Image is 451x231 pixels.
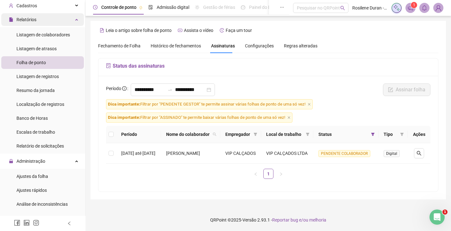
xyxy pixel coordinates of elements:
[280,5,284,9] span: ellipsis
[408,126,430,143] th: Ações
[151,43,201,48] span: Histórico de fechamentos
[16,46,57,51] span: Listagem de atrasos
[242,217,256,222] span: Versão
[16,60,46,65] span: Folha de ponto
[220,143,261,164] td: VIP CALÇADOS
[442,210,448,215] span: 1
[166,131,210,138] span: Nome do colaborador
[213,132,216,136] span: search
[33,220,39,226] span: instagram
[184,28,213,33] span: Assista o vídeo
[251,169,261,179] button: left
[371,132,375,136] span: filter
[93,5,97,9] span: clock-circle
[400,132,404,136] span: filter
[429,210,445,225] iframe: Intercom live chat
[106,28,172,33] span: Leia o artigo sobre folha de ponto
[101,5,136,10] span: Controle de ponto
[16,17,36,22] span: Relatórios
[393,4,400,11] img: sparkle-icon.fc2bf0ac1784a2077858766a79e2daf3.svg
[422,5,427,11] span: bell
[148,5,153,9] span: file-done
[16,3,37,8] span: Cadastros
[220,28,224,33] span: history
[116,126,161,143] th: Período
[370,130,376,139] span: filter
[9,17,13,22] span: file
[139,6,143,9] span: pushpin
[85,209,451,231] footer: QRPoint © 2025 - 2.93.1 -
[108,115,140,120] span: Dica importante:
[98,43,141,48] span: Fechamento de Folha
[276,169,286,179] li: Próxima página
[16,74,59,79] span: Listagem de registros
[251,169,261,179] li: Página anterior
[16,88,55,93] span: Resumo da jornada
[261,143,313,164] td: VIP CALÇADOS LTDA
[408,5,413,11] span: notification
[318,131,368,138] span: Status
[16,188,47,193] span: Ajustes rápidos
[16,32,70,37] span: Listagem de colaboradores
[108,102,140,106] span: Dica importante:
[352,4,388,11] span: Rosilene Duran - VIP CALÇADOS
[245,44,274,48] span: Configurações
[306,132,310,136] span: filter
[16,174,48,179] span: Ajustes da folha
[178,28,182,33] span: youtube
[276,169,286,179] button: right
[417,151,422,156] span: search
[384,131,398,138] span: Tipo
[16,216,76,221] span: Controle de registros de ponto
[16,202,68,207] span: Análise de inconsistências
[9,3,13,8] span: user-add
[252,130,259,139] span: filter
[23,220,30,226] span: linkedin
[308,103,311,106] span: close
[9,159,13,163] span: lock
[67,221,72,226] span: left
[116,143,161,164] td: [DATE] até [DATE]
[211,130,218,139] span: search
[167,87,172,92] span: to
[318,150,370,157] span: PENDENTE COLABORADOR
[106,62,430,70] h5: Status das assinaturas
[340,6,345,10] span: search
[16,143,64,149] span: Relatório de solicitações
[106,86,121,91] span: Período
[264,169,273,179] a: 1
[411,2,417,8] sup: 1
[279,172,283,176] span: right
[100,28,104,33] span: file-text
[106,99,313,109] span: Filtrar por "PENDENTE GESTOR" te permite assinar várias folhas de ponto de uma só vez!
[225,131,251,138] span: Empregador
[167,87,172,92] span: swap-right
[226,28,252,33] span: Faça um tour
[413,3,415,7] span: 1
[399,130,405,139] span: filter
[287,116,291,119] span: close
[211,44,235,48] span: Assinaturas
[272,217,326,222] span: Reportar bug e/ou melhoria
[106,63,111,68] span: file-sync
[195,5,199,9] span: sun
[241,5,245,9] span: dashboard
[157,5,189,10] span: Admissão digital
[384,150,400,157] span: Digital
[254,132,257,136] span: filter
[249,5,274,10] span: Painel do DP
[14,220,20,226] span: facebook
[16,102,64,107] span: Localização de registros
[106,112,292,123] span: Filtrar por "ASSINADO" te permite baixar várias folhas de ponto de uma só vez!
[122,86,127,91] span: info-circle
[161,143,220,164] td: [PERSON_NAME]
[16,159,45,164] span: Administração
[254,172,258,176] span: left
[266,131,303,138] span: Local de trabalho
[383,83,430,96] button: Assinar folha
[304,130,311,139] span: filter
[284,44,317,48] span: Regras alteradas
[16,116,48,121] span: Banco de Horas
[16,130,55,135] span: Escalas de trabalho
